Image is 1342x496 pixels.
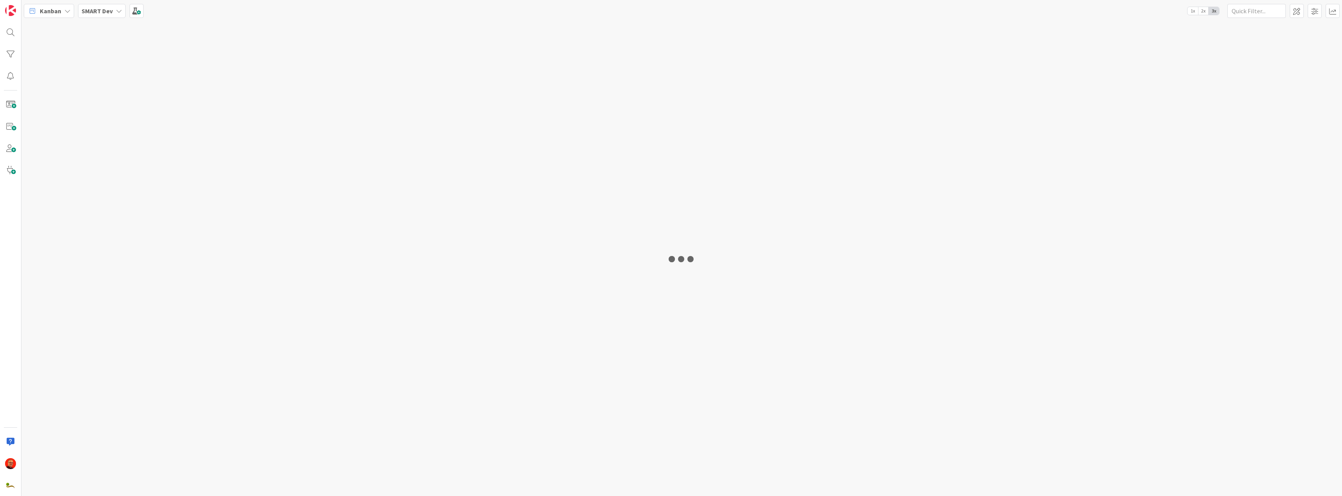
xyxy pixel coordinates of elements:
[1188,7,1198,15] span: 1x
[82,7,113,15] b: SMART Dev
[5,5,16,16] img: Visit kanbanzone.com
[1209,7,1219,15] span: 3x
[1198,7,1209,15] span: 2x
[40,6,61,16] span: Kanban
[5,480,16,491] img: avatar
[5,458,16,469] img: CP
[1227,4,1286,18] input: Quick Filter...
